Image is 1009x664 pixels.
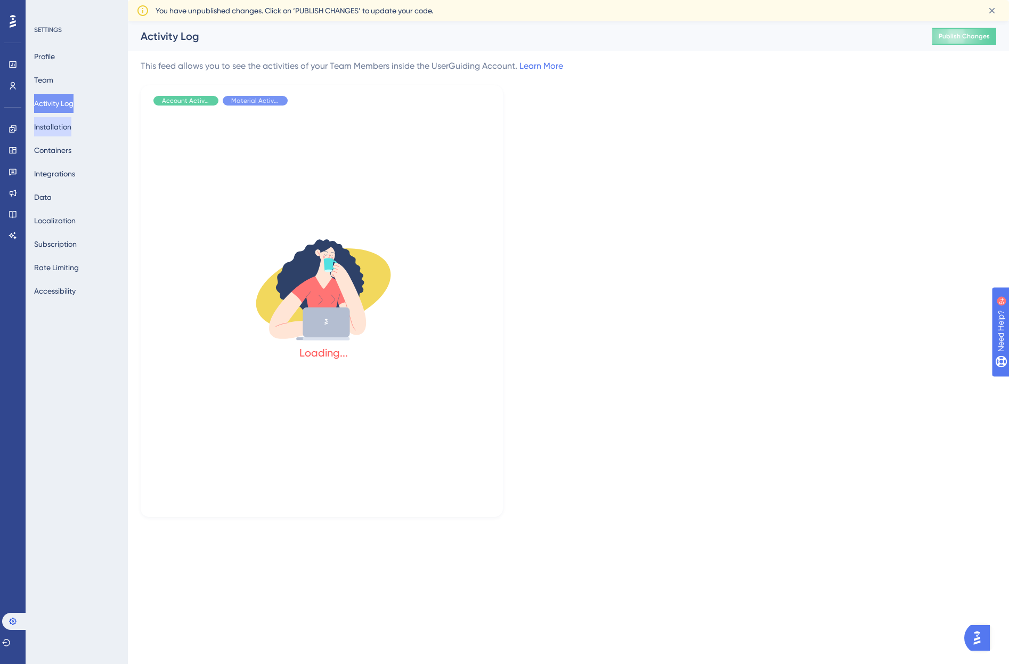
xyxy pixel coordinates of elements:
button: Localization [34,211,76,230]
div: Loading... [299,345,348,360]
button: Subscription [34,234,77,254]
button: Team [34,70,53,90]
span: Need Help? [25,3,67,15]
button: Integrations [34,164,75,183]
div: This feed allows you to see the activities of your Team Members inside the UserGuiding Account. [141,60,563,72]
a: Learn More [519,61,563,71]
button: Rate Limiting [34,258,79,277]
span: Account Activity [162,96,210,105]
button: Activity Log [34,94,74,113]
button: Containers [34,141,71,160]
button: Accessibility [34,281,76,301]
span: Publish Changes [939,32,990,41]
button: Profile [34,47,55,66]
button: Publish Changes [932,28,996,45]
span: Material Activity [231,96,279,105]
button: Installation [34,117,71,136]
button: Data [34,188,52,207]
div: 9+ [72,5,79,14]
div: Activity Log [141,29,906,44]
span: You have unpublished changes. Click on ‘PUBLISH CHANGES’ to update your code. [156,4,433,17]
iframe: UserGuiding AI Assistant Launcher [964,622,996,654]
div: SETTINGS [34,26,120,34]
